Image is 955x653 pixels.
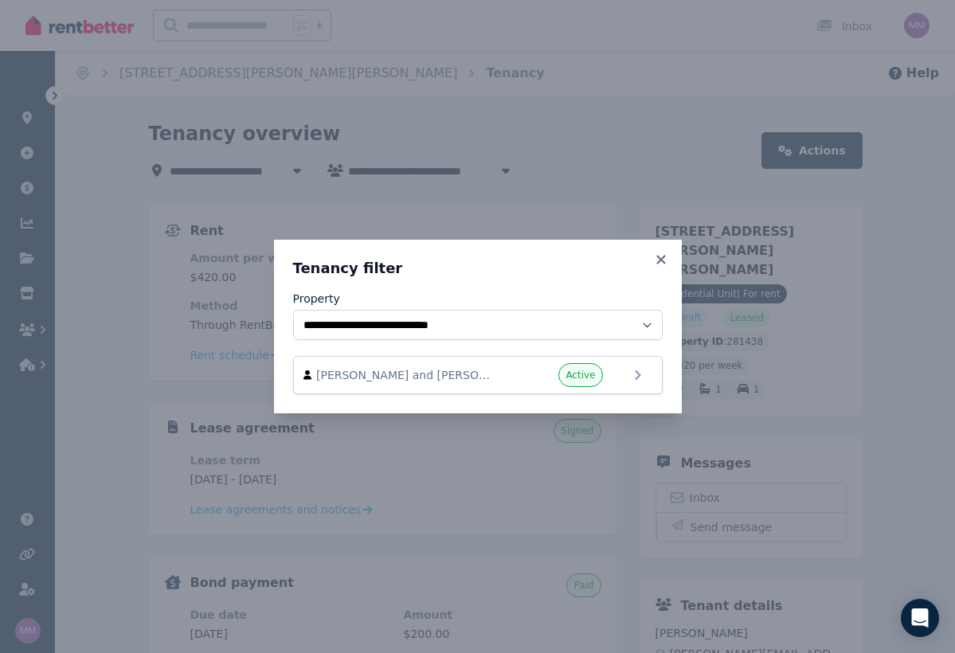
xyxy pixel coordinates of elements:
h3: Tenancy filter [293,259,663,278]
a: [PERSON_NAME] and [PERSON_NAME]Active [293,356,663,394]
div: Open Intercom Messenger [901,599,939,637]
span: Active [566,369,595,381]
span: [PERSON_NAME] and [PERSON_NAME] [316,367,498,383]
label: Property [293,291,340,307]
